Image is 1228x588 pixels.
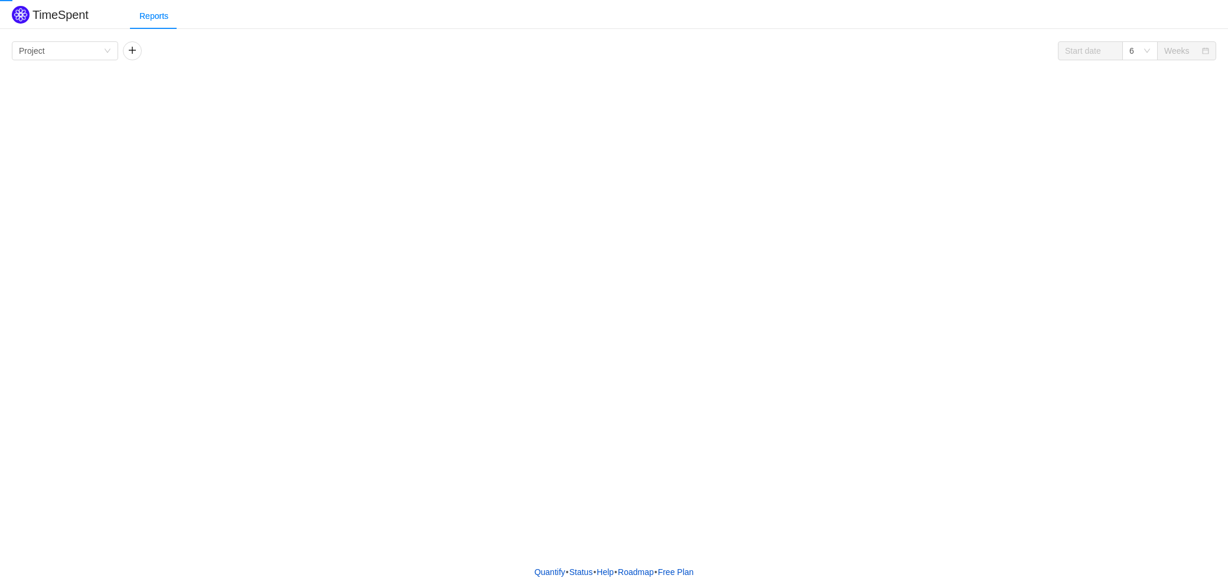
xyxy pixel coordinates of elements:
i: icon: calendar [1202,47,1209,56]
div: Reports [130,3,178,30]
a: Quantify [534,563,566,581]
button: icon: plus [123,41,142,60]
span: • [654,567,657,577]
span: • [614,567,617,577]
div: 6 [1129,42,1134,60]
button: Free Plan [657,563,695,581]
span: • [566,567,569,577]
i: icon: down [1144,47,1151,56]
img: Quantify logo [12,6,30,24]
div: Weeks [1164,42,1190,60]
span: • [593,567,596,577]
a: Help [596,563,614,581]
h2: TimeSpent [32,8,89,21]
a: Roadmap [617,563,654,581]
input: Start date [1058,41,1123,60]
a: Status [569,563,594,581]
i: icon: down [104,47,111,56]
div: Project [19,42,45,60]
